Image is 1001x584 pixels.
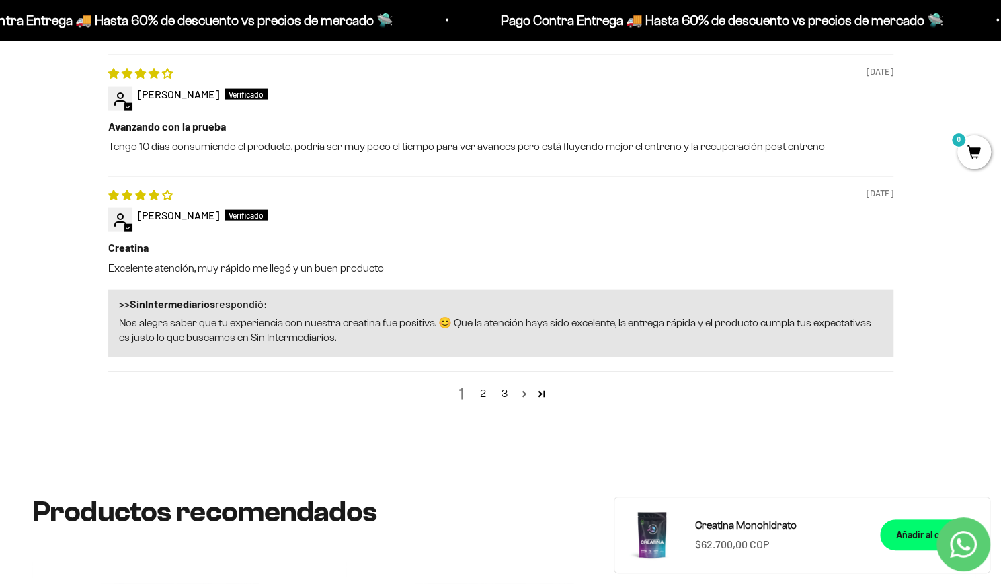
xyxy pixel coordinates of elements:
span: [DATE] [867,66,893,78]
b: SinIntermediarios [130,297,215,310]
mark: 0 [951,132,967,148]
a: Page 2 [473,386,494,402]
p: Tengo 10 días consumiendo el producto, podría ser muy poco el tiempo para ver avances pero está f... [108,139,893,154]
span: [PERSON_NAME] [138,209,219,221]
split-lines: Productos recomendados [32,495,376,528]
span: [DATE] [867,188,893,200]
p: Pago Contra Entrega 🚚 Hasta 60% de descuento vs precios de mercado 🛸 [494,9,937,31]
a: Page 2 [516,385,533,402]
b: Creatina [108,240,893,255]
span: 4 star review [108,188,173,201]
div: Añadir al carrito [896,527,963,542]
a: Creatina Monohidrato [695,517,864,534]
img: Creatina Monohidrato [625,508,679,562]
span: 4 star review [108,67,173,79]
p: Nos alegra saber que tu experiencia con nuestra creatina fue positiva. 😊 Que la atención haya sid... [119,316,883,346]
a: 0 [957,146,991,161]
a: Page 5 [533,385,551,402]
p: Excelente atención, muy rápido me llegó y un buen producto [108,261,893,276]
span: [PERSON_NAME] [138,87,219,100]
sale-price: $62.700,00 COP [695,536,769,553]
div: >> respondió: [119,297,883,312]
a: Page 3 [494,386,516,402]
b: Avanzando con la prueba [108,119,893,134]
button: Añadir al carrito [880,519,979,550]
